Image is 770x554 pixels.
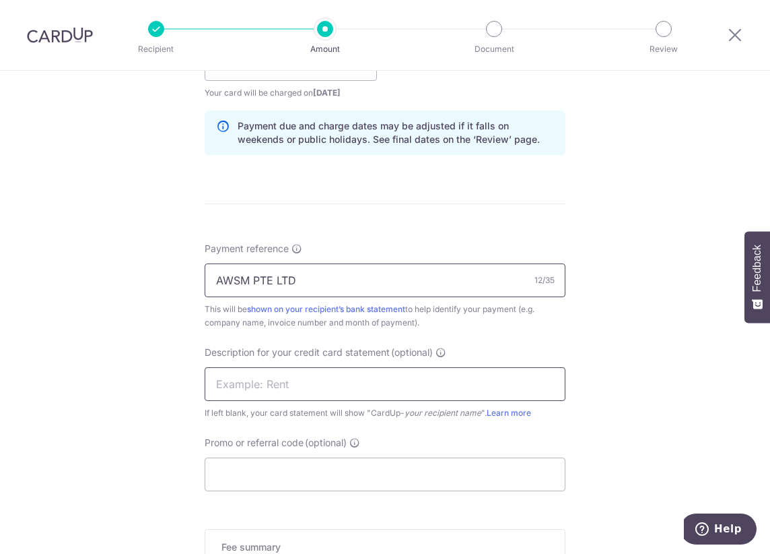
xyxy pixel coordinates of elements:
[684,514,757,547] iframe: Opens a widget where you can find more information
[205,303,565,330] div: This will be to help identify your payment (e.g. company name, invoice number and month of payment).
[751,245,763,292] span: Feedback
[313,88,341,98] span: [DATE]
[205,346,390,359] span: Description for your credit card statement
[205,86,377,100] span: Your card will be charged on
[305,436,347,450] span: (optional)
[205,436,304,450] span: Promo or referral code
[221,541,549,554] h5: Fee summary
[247,304,405,314] a: shown on your recipient’s bank statement
[534,274,555,287] div: 12/35
[238,119,554,146] p: Payment due and charge dates may be adjusted if it falls on weekends or public holidays. See fina...
[614,42,713,56] p: Review
[744,231,770,323] button: Feedback - Show survey
[106,42,206,56] p: Recipient
[205,367,565,401] input: Example: Rent
[487,408,531,418] a: Learn more
[391,346,433,359] span: (optional)
[444,42,544,56] p: Document
[205,242,289,255] span: Payment reference
[205,406,565,420] div: If left blank, your card statement will show "CardUp- ".
[27,27,93,43] img: CardUp
[405,408,481,418] i: your recipient name
[275,42,375,56] p: Amount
